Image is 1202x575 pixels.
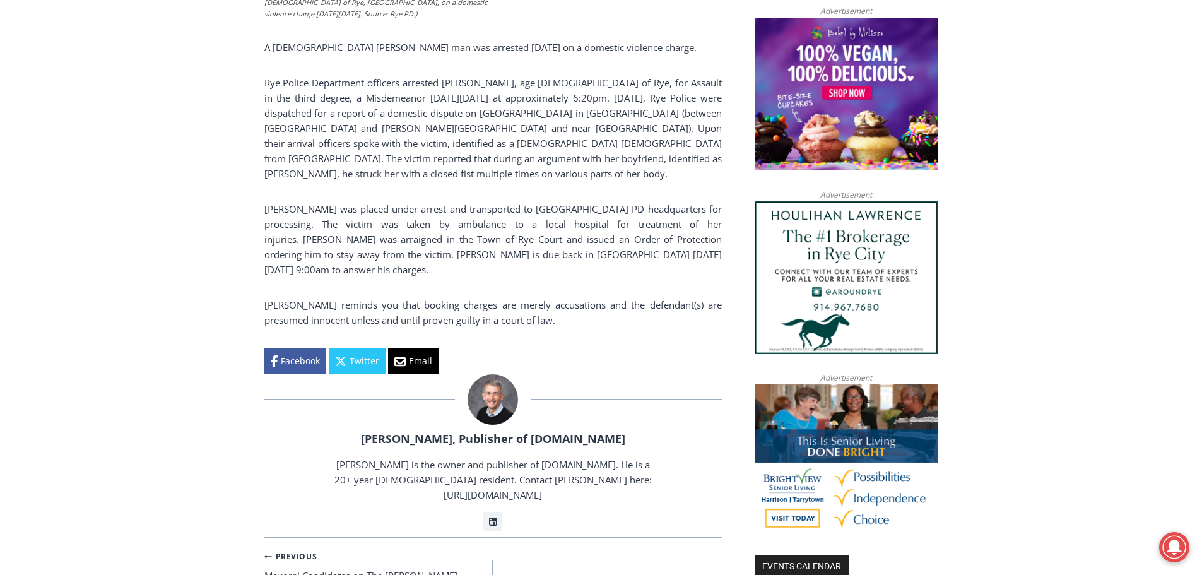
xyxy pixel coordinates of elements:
div: Apply Now <> summer and RHS senior internships available [319,1,596,122]
span: Intern @ [DOMAIN_NAME] [330,126,585,154]
p: Rye Police Department officers arrested [PERSON_NAME], age [DEMOGRAPHIC_DATA] of Rye, for Assault... [264,75,722,181]
a: Facebook [264,348,326,374]
a: [PERSON_NAME], Publisher of [DOMAIN_NAME] [361,431,625,446]
img: Baked by Melissa [755,18,938,170]
a: Twitter [329,348,386,374]
img: Brightview Senior Living [755,384,938,537]
span: Advertisement [808,189,885,201]
img: Houlihan Lawrence The #1 Brokerage in Rye City [755,201,938,354]
a: Email [388,348,439,374]
p: [PERSON_NAME] was placed under arrest and transported to [GEOGRAPHIC_DATA] PD headquarters for pr... [264,201,722,277]
p: [PERSON_NAME] reminds you that booking charges are merely accusations and the defendant(s) are pr... [264,297,722,328]
span: Advertisement [808,5,885,17]
span: Advertisement [808,372,885,384]
small: Previous [264,550,317,562]
p: A [DEMOGRAPHIC_DATA] [PERSON_NAME] man was arrested [DATE] on a domestic violence charge. [264,40,722,55]
p: [PERSON_NAME] is the owner and publisher of [DOMAIN_NAME]. He is a 20+ year [DEMOGRAPHIC_DATA] re... [333,457,653,502]
a: Intern @ [DOMAIN_NAME] [303,122,611,157]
